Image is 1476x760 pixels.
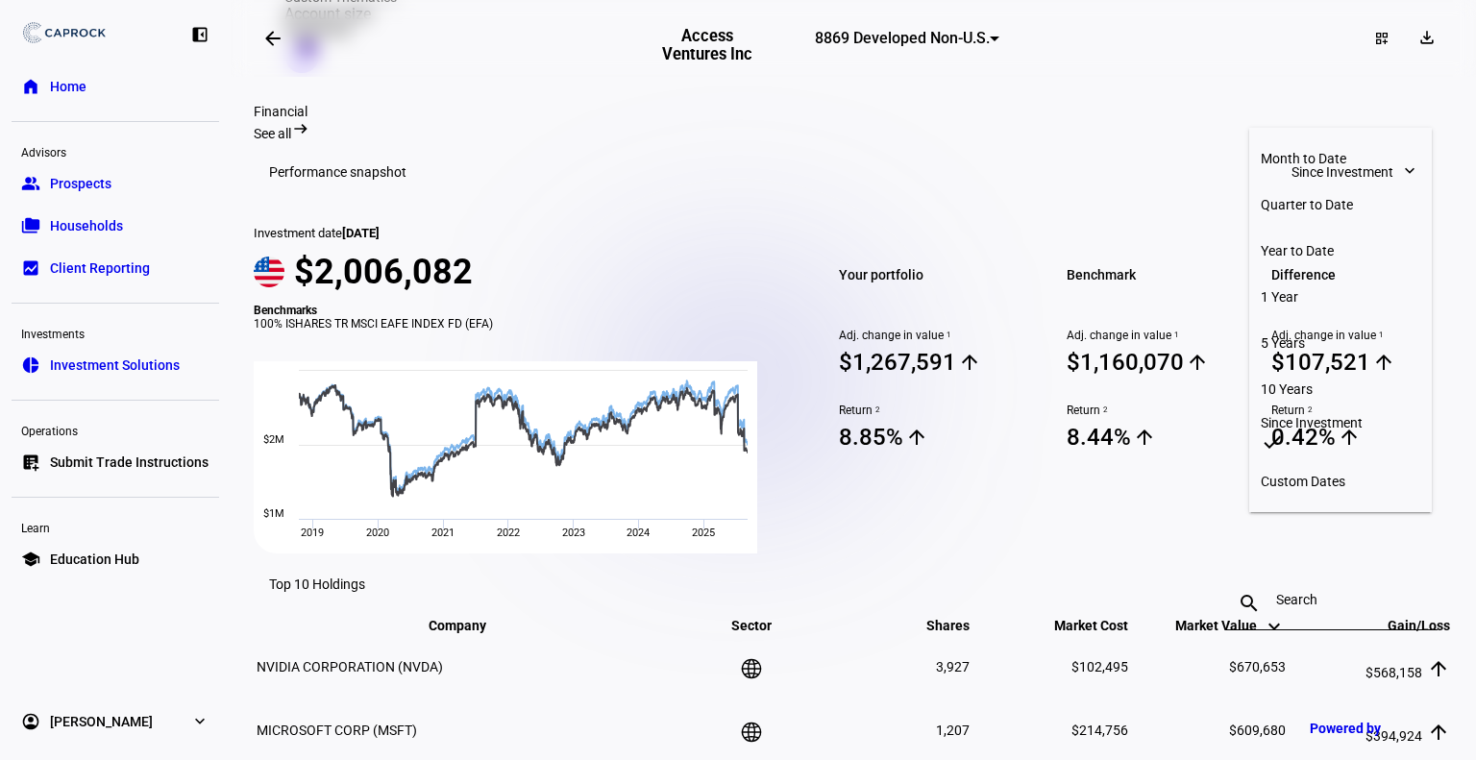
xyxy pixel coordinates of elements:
div: Year to Date [1261,243,1420,258]
mat-icon: check [1261,429,1284,453]
div: 1 Year [1261,289,1420,305]
div: Since Investment [1261,414,1420,429]
div: Quarter to Date [1261,197,1420,212]
div: 5 Years [1261,335,1420,351]
div: 10 Years [1261,381,1420,397]
div: Custom Dates [1261,474,1420,489]
div: Month to Date [1261,151,1420,166]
